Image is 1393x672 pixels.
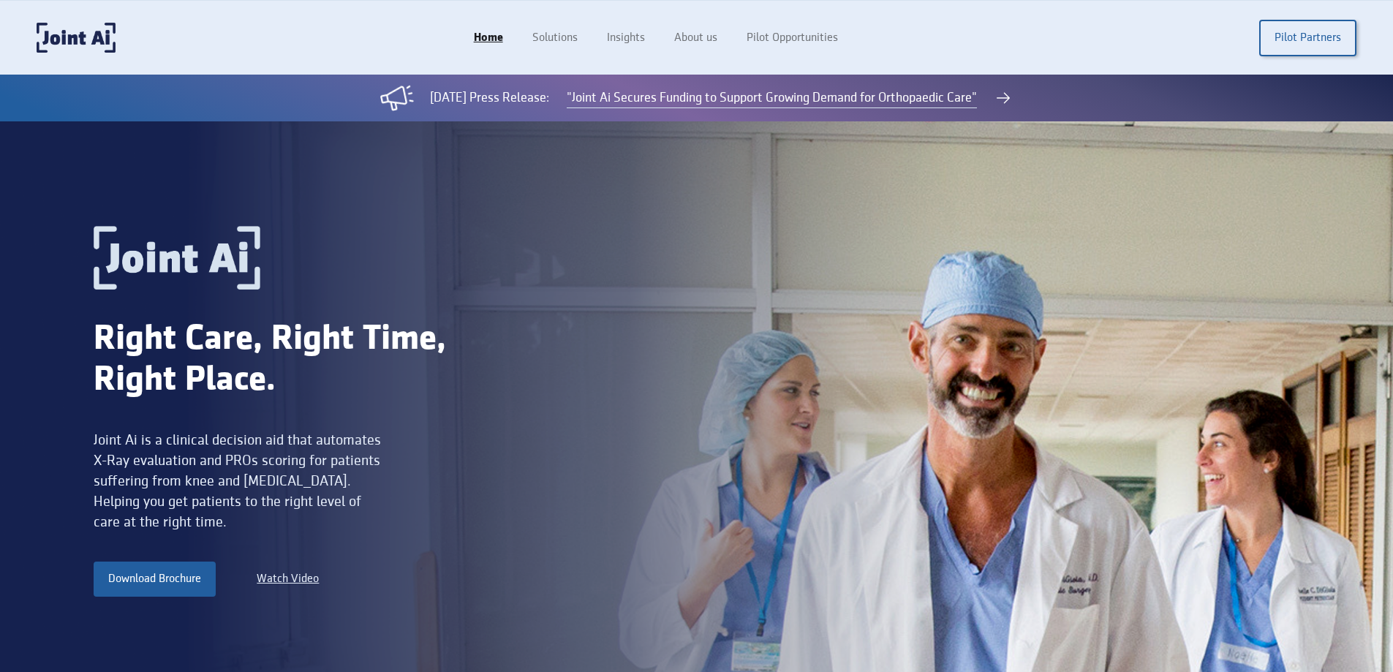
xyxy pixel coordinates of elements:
[459,24,518,52] a: Home
[94,430,385,532] div: Joint Ai is a clinical decision aid that automates X-Ray evaluation and PROs scoring for patients...
[1259,20,1356,56] a: Pilot Partners
[430,88,549,107] div: [DATE] Press Release:
[732,24,853,52] a: Pilot Opportunities
[94,562,216,597] a: Download Brochure
[257,570,319,588] a: Watch Video
[660,24,732,52] a: About us
[592,24,660,52] a: Insights
[567,88,977,108] a: "Joint Ai Secures Funding to Support Growing Demand for Orthopaedic Care"
[518,24,592,52] a: Solutions
[94,319,510,401] div: Right Care, Right Time, Right Place.
[37,23,116,53] a: home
